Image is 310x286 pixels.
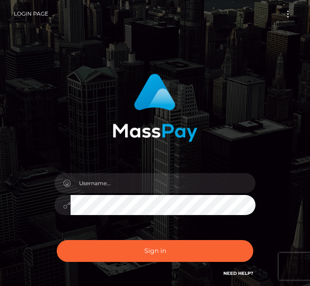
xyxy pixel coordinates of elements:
a: Need Help? [223,270,253,276]
button: Sign in [57,240,253,262]
button: Toggle navigation [280,8,296,20]
input: Username... [71,173,256,193]
img: MassPay Login [113,74,197,142]
a: Login Page [14,4,48,23]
